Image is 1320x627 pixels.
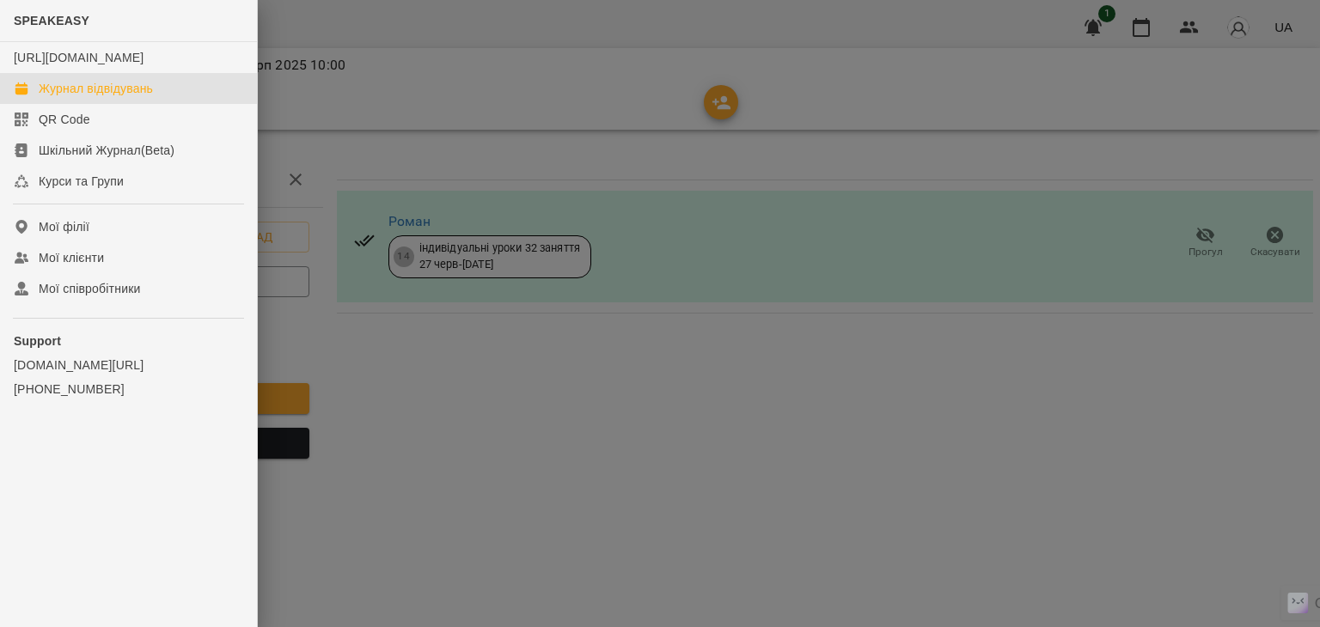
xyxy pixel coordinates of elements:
[39,280,141,297] div: Мої співробітники
[39,111,90,128] div: QR Code
[14,51,144,64] a: [URL][DOMAIN_NAME]
[14,14,89,27] span: SPEAKEASY
[39,80,153,97] div: Журнал відвідувань
[39,218,89,235] div: Мої філії
[14,356,243,374] a: [DOMAIN_NAME][URL]
[39,142,174,159] div: Шкільний Журнал(Beta)
[39,249,104,266] div: Мої клієнти
[14,380,243,398] a: [PHONE_NUMBER]
[14,332,243,350] p: Support
[39,173,124,190] div: Курси та Групи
